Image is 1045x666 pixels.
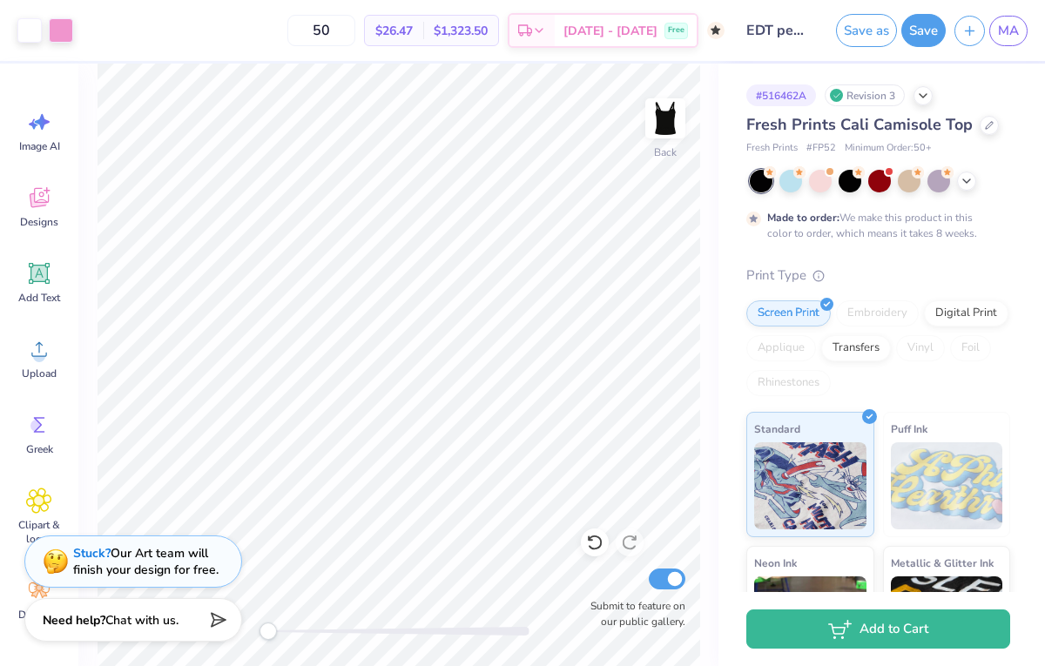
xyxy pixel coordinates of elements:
[891,420,927,438] span: Puff Ink
[22,367,57,380] span: Upload
[375,22,413,40] span: $26.47
[754,554,797,572] span: Neon Ink
[746,114,973,135] span: Fresh Prints Cali Camisole Top
[950,335,991,361] div: Foil
[767,211,839,225] strong: Made to order:
[767,210,981,241] div: We make this product in this color to order, which means it takes 8 weeks.
[654,145,677,160] div: Back
[989,16,1028,46] a: MA
[896,335,945,361] div: Vinyl
[754,420,800,438] span: Standard
[43,612,105,629] strong: Need help?
[998,21,1019,41] span: MA
[18,291,60,305] span: Add Text
[836,300,919,326] div: Embroidery
[825,84,905,106] div: Revision 3
[746,141,798,156] span: Fresh Prints
[260,622,277,640] div: Accessibility label
[845,141,932,156] span: Minimum Order: 50 +
[746,266,1010,286] div: Print Type
[891,442,1003,529] img: Puff Ink
[891,576,1003,663] img: Metallic & Glitter Ink
[746,609,1010,649] button: Add to Cart
[26,442,53,456] span: Greek
[19,139,60,153] span: Image AI
[287,15,355,46] input: – –
[891,554,994,572] span: Metallic & Glitter Ink
[821,335,891,361] div: Transfers
[105,612,179,629] span: Chat with us.
[434,22,488,40] span: $1,323.50
[10,518,68,546] span: Clipart & logos
[581,598,685,629] label: Submit to feature on our public gallery.
[20,215,58,229] span: Designs
[746,300,831,326] div: Screen Print
[836,14,897,47] button: Save as
[746,84,816,106] div: # 516462A
[746,335,816,361] div: Applique
[901,14,946,47] button: Save
[18,608,60,622] span: Decorate
[733,13,819,48] input: Untitled Design
[754,442,866,529] img: Standard
[73,545,219,578] div: Our Art team will finish your design for free.
[73,545,111,562] strong: Stuck?
[648,101,683,136] img: Back
[924,300,1008,326] div: Digital Print
[563,22,657,40] span: [DATE] - [DATE]
[668,24,684,37] span: Free
[806,141,836,156] span: # FP52
[754,576,866,663] img: Neon Ink
[746,370,831,396] div: Rhinestones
